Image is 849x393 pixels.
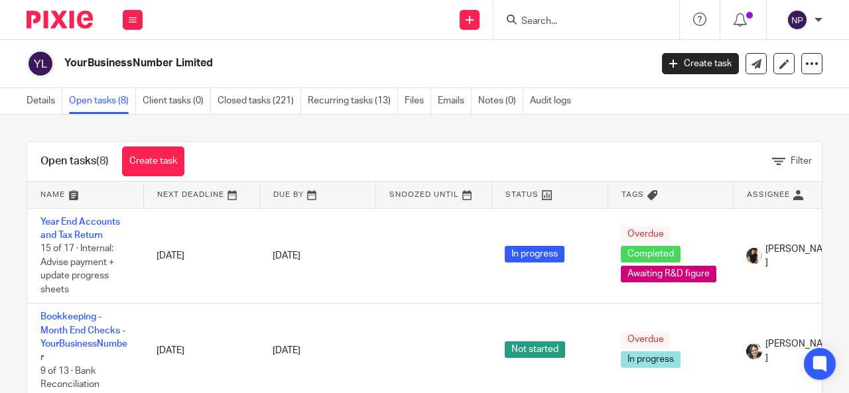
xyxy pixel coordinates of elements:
span: Filter [791,156,812,166]
span: Overdue [621,226,671,243]
a: Create task [122,146,184,176]
a: Notes (0) [478,88,523,114]
span: Status [505,191,539,198]
span: Overdue [621,331,671,348]
a: Details [27,88,62,114]
img: Janice%20Tang.jpeg [746,248,762,264]
a: Bookkeeping - Month End Checks - YourBusinessNumber [40,312,127,362]
a: Closed tasks (221) [218,88,301,114]
span: [PERSON_NAME] [765,243,836,270]
a: Open tasks (8) [69,88,136,114]
span: Snoozed Until [389,191,459,198]
span: In progress [621,351,681,368]
img: svg%3E [787,9,808,30]
img: Pixie [27,11,93,28]
span: Tags [621,191,644,198]
a: Client tasks (0) [143,88,211,114]
img: svg%3E [27,50,54,78]
span: In progress [505,246,564,262]
a: Recurring tasks (13) [308,88,398,114]
a: Create task [662,53,739,74]
span: 15 of 17 · Internal: Advise payment + update progress sheets [40,244,114,294]
a: Emails [438,88,472,114]
span: 9 of 13 · Bank Reconciliation [40,366,99,390]
input: Search [520,16,639,28]
a: Files [405,88,431,114]
span: (8) [96,156,109,166]
span: Not started [505,341,565,358]
img: barbara-raine-.jpg [746,343,762,359]
h1: Open tasks [40,154,109,168]
span: Completed [621,246,681,262]
span: [PERSON_NAME] [765,337,836,365]
span: Awaiting R&D figure [621,266,716,282]
td: [DATE] [143,208,259,304]
a: Audit logs [530,88,578,114]
span: [DATE] [273,251,300,260]
a: Year End Accounts and Tax Return [40,217,120,240]
h2: YourBusinessNumber Limited [64,56,527,70]
span: [DATE] [273,347,300,356]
